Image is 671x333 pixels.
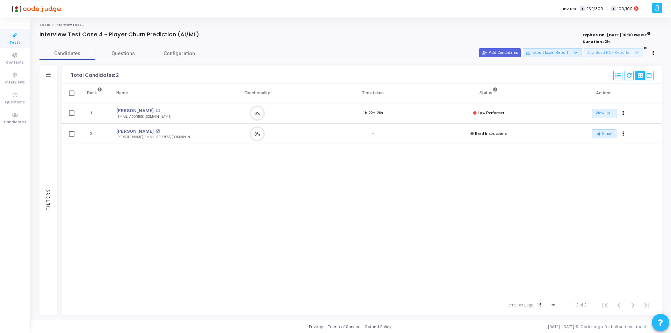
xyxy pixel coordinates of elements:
span: Read Instructions [475,131,507,136]
label: Invites: [563,6,577,12]
div: Filters [45,161,51,238]
button: Last page [640,298,654,312]
nav: breadcrumb [39,23,662,27]
mat-icon: save_alt [526,50,531,55]
a: Refund Policy [365,324,391,330]
mat-icon: person_add_alt [482,50,487,55]
button: Next page [626,298,640,312]
mat-select: Items per page: [537,303,556,308]
th: Functionality [200,84,315,103]
button: Actions [619,129,628,139]
td: 1 [80,103,109,124]
button: First page [598,298,612,312]
a: Privacy [309,324,323,330]
button: Email [592,129,616,138]
div: [EMAIL_ADDRESS][DOMAIN_NAME] [116,114,172,120]
a: [PERSON_NAME] [116,128,154,135]
button: Export Excel Report [523,48,582,57]
button: Download PDF Reports [584,48,643,57]
th: Actions [547,84,662,103]
strong: Duration : 2h [583,39,610,44]
a: Terms of Service [328,324,360,330]
a: View [592,109,616,118]
button: Actions [619,109,628,118]
span: I [611,6,616,12]
span: Interview Test Case 4 - Player Churn Prediction (AI/ML) [56,23,151,27]
div: Name [116,89,128,97]
span: Questions [5,100,25,106]
span: | [607,5,608,12]
mat-icon: open_in_new [156,109,160,113]
strong: Expires On : [DATE] 10:30 PM IST [583,30,651,38]
mat-icon: open_in_new [605,110,611,116]
div: Time taken [362,89,384,97]
div: [PERSON_NAME][EMAIL_ADDRESS][DOMAIN_NAME] [116,135,193,140]
div: Total Candidates: 2 [71,73,119,78]
span: Low Performer [478,111,504,115]
img: logo [9,2,61,16]
span: Interviews [5,80,25,86]
a: [PERSON_NAME] [116,107,154,114]
div: - [372,131,374,137]
span: Candidates [4,120,26,125]
button: Add Candidates [479,48,521,57]
span: 232/309 [586,6,603,12]
span: Questions [95,50,151,57]
span: Tests [9,40,20,46]
span: T [580,6,584,12]
div: 1 – 2 of 2 [569,302,587,308]
td: 2 [80,124,109,144]
span: Configuration [164,50,195,57]
button: Previous page [612,298,626,312]
div: View Options [635,71,654,80]
h4: Interview Test Case 4 - Player Churn Prediction (AI/ML) [39,31,199,38]
span: 100/100 [618,6,633,12]
div: [DATE]-[DATE] © Codejudge, for better recruitment. [391,324,662,330]
span: Contests [6,60,24,66]
a: Tests [39,23,50,27]
div: 1h 22m 20s [363,110,383,116]
div: Items per page: [506,302,534,308]
th: Rank [80,84,109,103]
span: Candidates [39,50,95,57]
mat-icon: open_in_new [156,129,160,133]
th: Status [431,84,547,103]
span: 15 [537,303,542,307]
